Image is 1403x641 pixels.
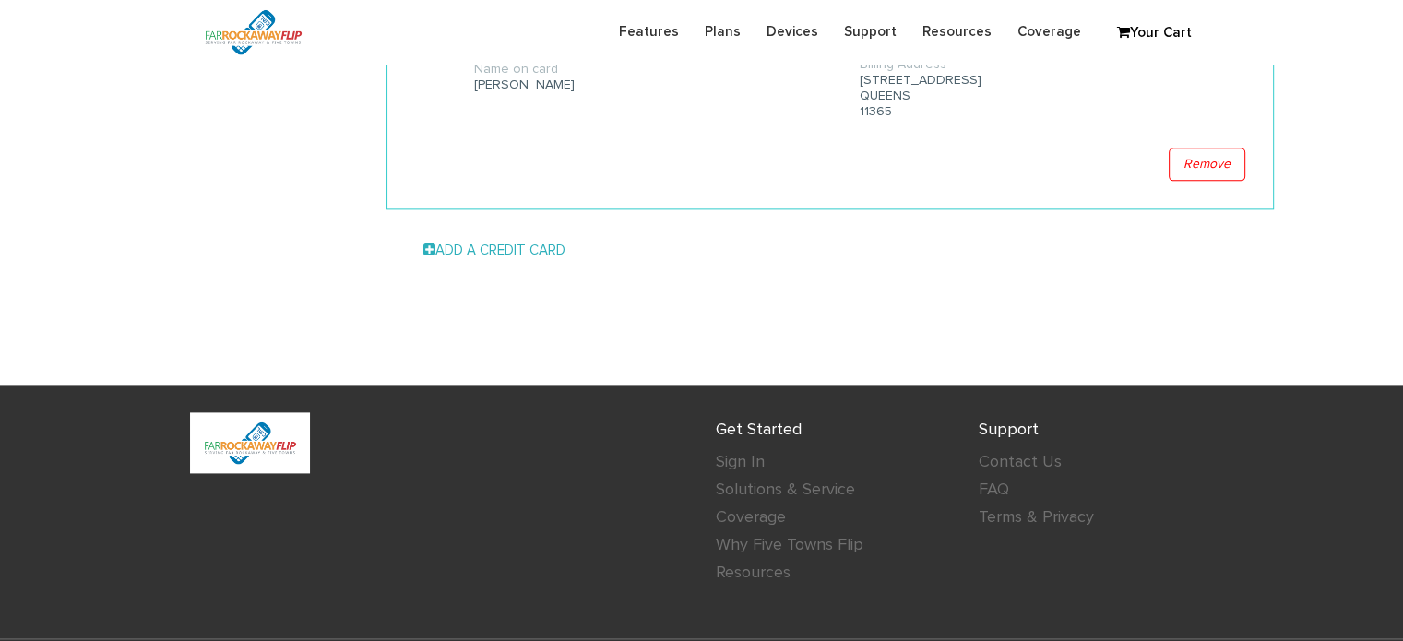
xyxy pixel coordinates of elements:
a: Sign In [716,454,765,470]
a: FAQ [979,481,1009,498]
a: Coverage [716,509,786,526]
a: Features [606,14,692,50]
div: [PERSON_NAME] [474,77,832,93]
a: Add a Credit Card [423,243,565,257]
a: Resources [716,564,791,581]
span: Billing Address [860,57,1218,73]
a: Coverage [1005,14,1094,50]
h4: Support [979,421,1214,440]
a: Support [831,14,910,50]
h4: Get Started [716,421,951,440]
a: Contact Us [979,454,1062,470]
a: Remove [1169,148,1245,181]
a: Terms & Privacy [979,509,1094,526]
a: Solutions & Service [716,481,855,498]
img: FiveTownsFlip [190,412,310,473]
a: Plans [692,14,754,50]
a: Why Five Towns Flip [716,537,863,553]
div: [STREET_ADDRESS] QUEENS 11365 [860,57,1218,119]
a: Resources [910,14,1005,50]
a: Devices [754,14,831,50]
a: Your Cart [1108,19,1200,47]
span: Name on card [474,62,832,77]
